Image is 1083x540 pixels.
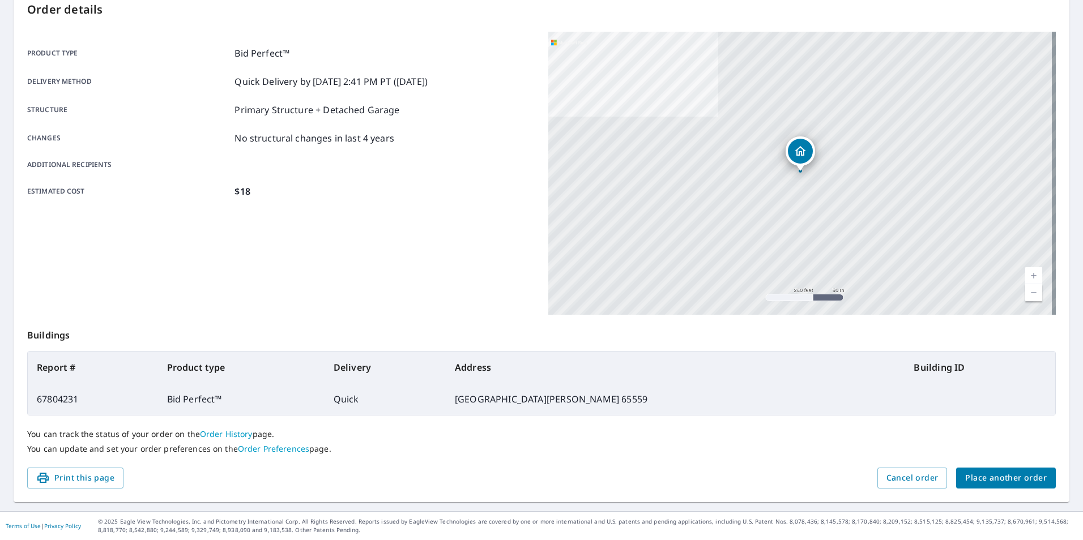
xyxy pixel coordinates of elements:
p: Order details [27,1,1056,18]
th: Building ID [905,352,1055,383]
p: Delivery method [27,75,230,88]
p: You can update and set your order preferences on the page. [27,444,1056,454]
p: Additional recipients [27,160,230,170]
a: Privacy Policy [44,522,81,530]
a: Current Level 17, Zoom Out [1025,284,1042,301]
p: $18 [234,185,250,198]
div: Dropped pin, building 1, Residential property, 22360 State Route B Saint James, MO 65559 [786,136,815,172]
p: Changes [27,131,230,145]
a: Order Preferences [238,443,309,454]
td: Quick [325,383,446,415]
p: Structure [27,103,230,117]
a: Current Level 17, Zoom In [1025,267,1042,284]
button: Place another order [956,468,1056,488]
td: Bid Perfect™ [158,383,325,415]
th: Address [446,352,905,383]
th: Delivery [325,352,446,383]
p: No structural changes in last 4 years [234,131,394,145]
p: You can track the status of your order on the page. [27,429,1056,439]
td: [GEOGRAPHIC_DATA][PERSON_NAME] 65559 [446,383,905,415]
a: Order History [200,428,253,439]
p: © 2025 Eagle View Technologies, Inc. and Pictometry International Corp. All Rights Reserved. Repo... [98,517,1077,534]
p: Buildings [27,315,1056,351]
span: Print this page [36,471,114,485]
td: 67804231 [28,383,158,415]
button: Print this page [27,468,123,488]
span: Place another order [965,471,1047,485]
p: Estimated cost [27,185,230,198]
p: Primary Structure + Detached Garage [234,103,399,117]
th: Product type [158,352,325,383]
p: Bid Perfect™ [234,46,289,60]
a: Terms of Use [6,522,41,530]
p: Product type [27,46,230,60]
span: Cancel order [886,471,939,485]
th: Report # [28,352,158,383]
p: Quick Delivery by [DATE] 2:41 PM PT ([DATE]) [234,75,428,88]
p: | [6,522,81,529]
button: Cancel order [877,468,948,488]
